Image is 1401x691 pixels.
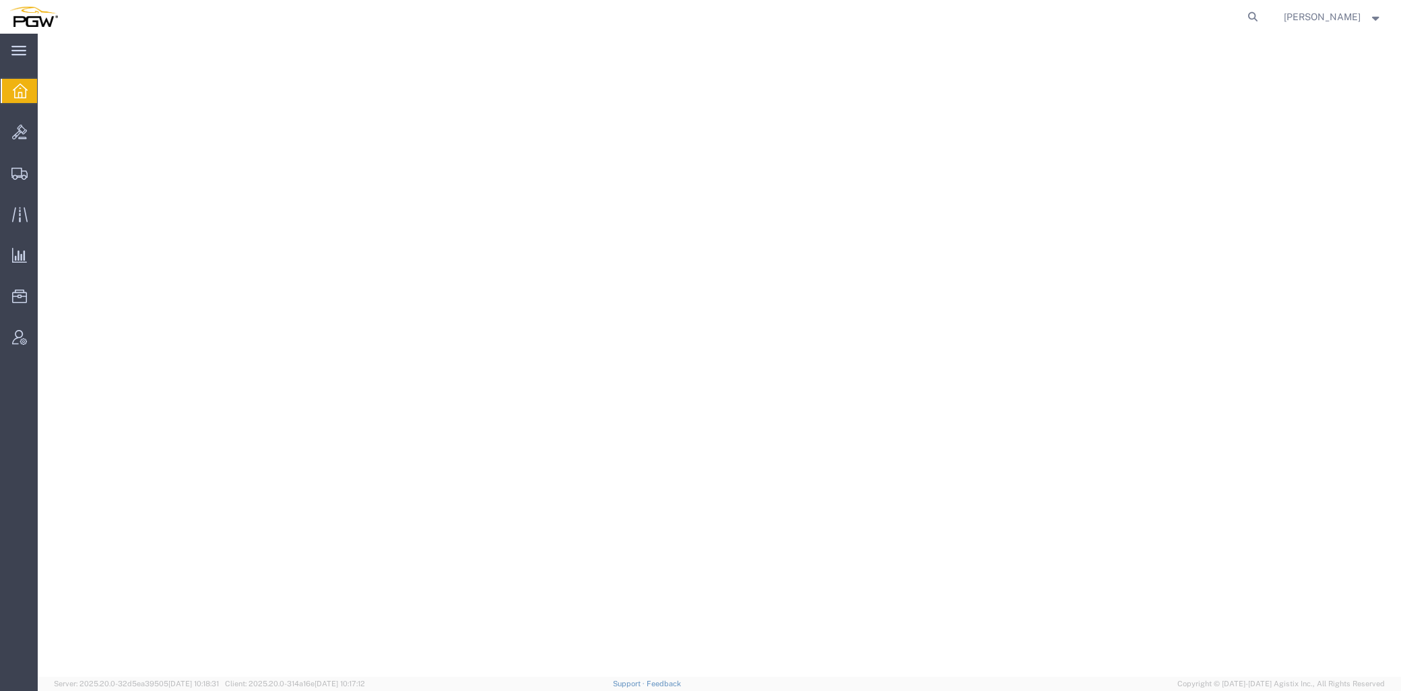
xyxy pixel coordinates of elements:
[168,680,219,688] span: [DATE] 10:18:31
[1284,9,1361,24] span: Jesse Dawson
[225,680,365,688] span: Client: 2025.20.0-314a16e
[38,34,1401,677] iframe: FS Legacy Container
[54,680,219,688] span: Server: 2025.20.0-32d5ea39505
[647,680,681,688] a: Feedback
[1177,678,1385,690] span: Copyright © [DATE]-[DATE] Agistix Inc., All Rights Reserved
[315,680,365,688] span: [DATE] 10:17:12
[1283,9,1383,25] button: [PERSON_NAME]
[613,680,647,688] a: Support
[9,7,58,27] img: logo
